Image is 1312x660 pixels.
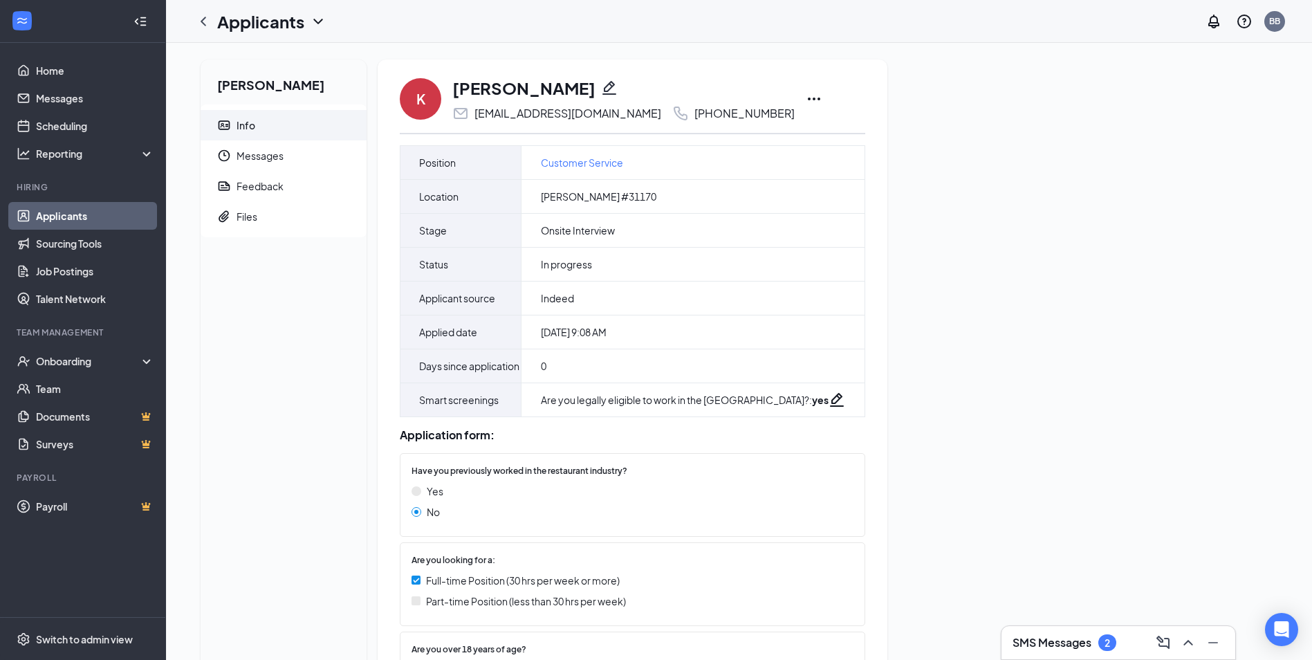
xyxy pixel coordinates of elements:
a: Applicants [36,202,154,230]
svg: Notifications [1205,13,1222,30]
div: Open Intercom Messenger [1265,613,1298,646]
svg: Report [217,179,231,193]
button: ComposeMessage [1152,632,1174,654]
span: Are you looking for a: [412,554,495,567]
svg: Clock [217,149,231,163]
button: Minimize [1202,632,1224,654]
svg: Ellipses [806,91,822,107]
svg: UserCheck [17,354,30,368]
a: Team [36,375,154,403]
div: Switch to admin view [36,632,133,646]
a: ReportFeedback [201,171,367,201]
h2: [PERSON_NAME] [201,59,367,104]
svg: ChevronDown [310,13,326,30]
a: PaperclipFiles [201,201,367,232]
span: Applied date [419,324,477,340]
svg: Email [452,105,469,122]
svg: Pencil [829,392,845,408]
span: Have you previously worked in the restaurant industry? [412,465,627,478]
span: Yes [427,484,443,499]
a: ClockMessages [201,140,367,171]
a: ContactCardInfo [201,110,367,140]
svg: Phone [672,105,689,122]
span: Smart screenings [419,392,499,408]
div: Feedback [237,179,284,193]
a: Messages [36,84,154,112]
a: Talent Network [36,285,154,313]
a: PayrollCrown [36,493,154,520]
div: Files [237,210,257,223]
a: Job Postings [36,257,154,285]
a: Home [36,57,154,84]
a: Scheduling [36,112,154,140]
span: Indeed [541,291,574,305]
div: Info [237,118,255,132]
h3: SMS Messages [1013,635,1091,650]
svg: ContactCard [217,118,231,132]
h1: Applicants [217,10,304,33]
svg: Settings [17,632,30,646]
span: 0 [541,359,546,373]
div: 2 [1105,637,1110,649]
span: Days since application [419,358,519,374]
svg: Minimize [1205,634,1221,651]
div: [PHONE_NUMBER] [694,107,795,120]
span: Full-time Position (30 hrs per week or more) [426,573,620,588]
a: Customer Service [541,155,623,170]
span: Messages [237,140,355,171]
svg: Pencil [601,80,618,96]
svg: Collapse [133,15,147,28]
span: Are you over 18 years of age? [412,643,526,657]
span: [DATE] 9:08 AM [541,325,607,339]
svg: QuestionInfo [1236,13,1253,30]
svg: Analysis [17,147,30,161]
button: ChevronUp [1177,632,1199,654]
div: BB [1269,15,1280,27]
svg: ChevronUp [1180,634,1196,651]
div: Application form: [400,428,865,442]
h1: [PERSON_NAME] [452,76,595,100]
svg: ComposeMessage [1155,634,1172,651]
a: DocumentsCrown [36,403,154,430]
strong: yes [812,394,829,406]
span: Onsite Interview [541,223,615,237]
div: Reporting [36,147,155,161]
span: Status [419,256,448,273]
span: In progress [541,257,592,271]
svg: ChevronLeft [195,13,212,30]
div: [EMAIL_ADDRESS][DOMAIN_NAME] [474,107,661,120]
div: K [416,89,425,109]
div: Hiring [17,181,151,193]
div: Team Management [17,327,151,338]
span: Stage [419,222,447,239]
div: Onboarding [36,354,142,368]
svg: WorkstreamLogo [15,14,29,28]
span: [PERSON_NAME] #31170 [541,190,656,203]
a: Sourcing Tools [36,230,154,257]
span: Applicant source [419,290,495,306]
div: Payroll [17,472,151,484]
span: Location [419,188,459,205]
a: SurveysCrown [36,430,154,458]
svg: Paperclip [217,210,231,223]
span: No [427,504,440,520]
div: Are you legally eligible to work in the [GEOGRAPHIC_DATA]? : [541,393,829,407]
span: Position [419,154,456,171]
span: Part-time Position (less than 30 hrs per week) [426,594,626,609]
